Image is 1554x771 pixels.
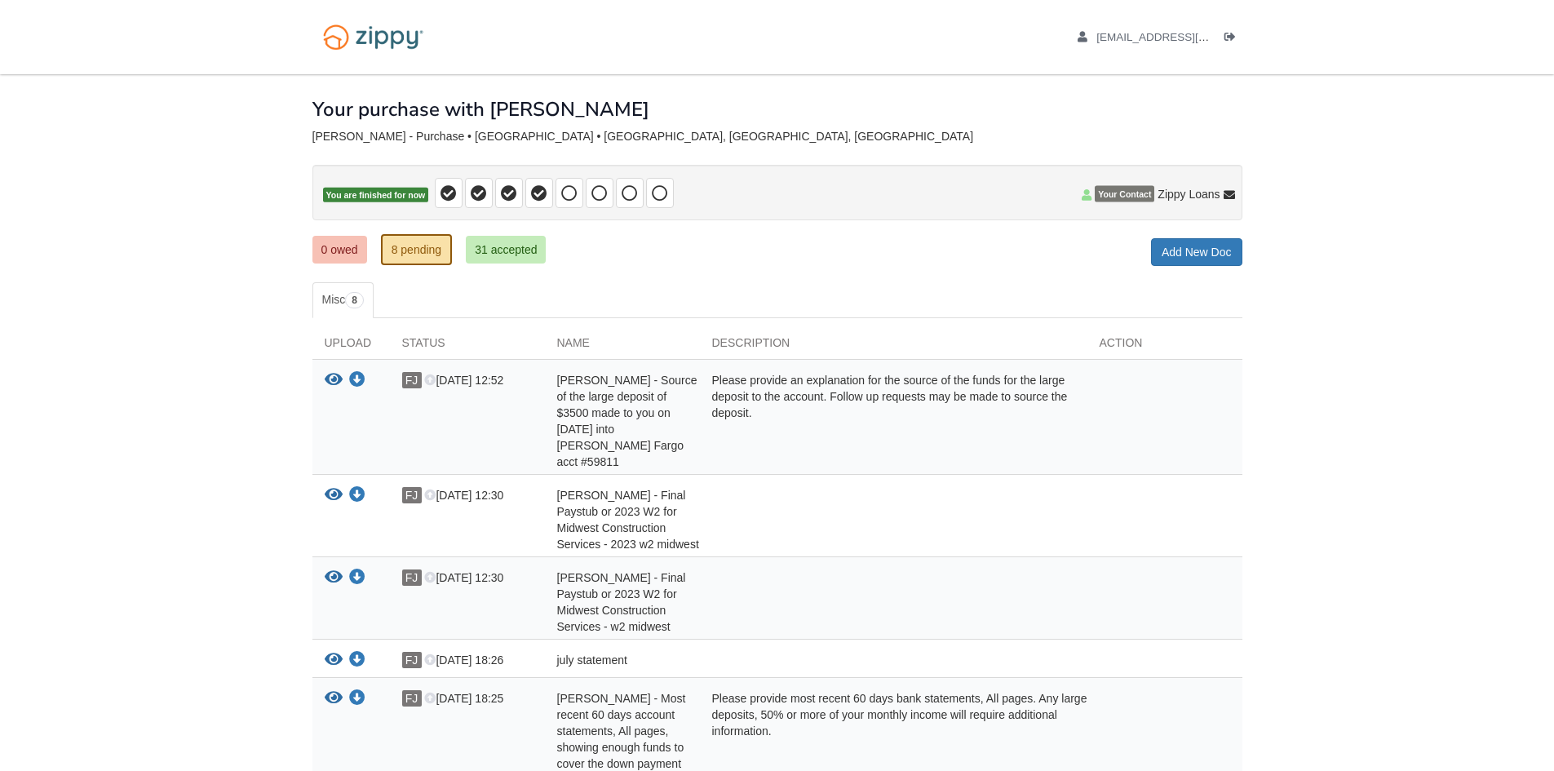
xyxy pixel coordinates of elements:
span: FJ [402,690,422,707]
span: [PERSON_NAME] - Most recent 60 days account statements, All pages, showing enough funds to cover ... [557,692,686,770]
span: FJ [402,569,422,586]
div: Description [700,335,1087,359]
span: [PERSON_NAME] - Final Paystub or 2023 W2 for Midwest Construction Services - 2023 w2 midwest [557,489,699,551]
span: Zippy Loans [1158,186,1220,202]
a: Misc [312,282,374,318]
h1: Your purchase with [PERSON_NAME] [312,99,649,120]
a: Log out [1224,31,1242,47]
span: You are finished for now [323,188,429,203]
a: Download Francisco Jimenez - Final Paystub or 2023 W2 for Midwest Construction Services - 2023 w2... [349,490,365,503]
a: 8 pending [381,234,453,265]
div: Name [545,335,700,359]
span: jimenezfamily2813@gmail.com [1096,31,1283,43]
a: Download july statement [349,654,365,667]
span: [DATE] 12:30 [424,489,503,502]
a: 0 owed [312,236,367,264]
span: [DATE] 18:26 [424,654,503,667]
span: july statement [557,654,627,667]
button: View Francisco Jimenez - Final Paystub or 2023 W2 for Midwest Construction Services - w2 midwest [325,569,343,587]
a: Download Francisco Jimenez - Most recent 60 days account statements, All pages, showing enough fu... [349,693,365,706]
span: [DATE] 12:30 [424,571,503,584]
button: View july statement [325,652,343,669]
span: 8 [345,292,364,308]
span: [DATE] 12:52 [424,374,503,387]
a: Add New Doc [1151,238,1242,266]
img: Logo [312,16,434,58]
div: Status [390,335,545,359]
span: FJ [402,372,422,388]
span: FJ [402,652,422,668]
span: [PERSON_NAME] - Source of the large deposit of $3500 made to you on [DATE] into [PERSON_NAME] Far... [557,374,697,468]
button: View Francisco Jimenez - Most recent 60 days account statements, All pages, showing enough funds ... [325,690,343,707]
div: Action [1087,335,1242,359]
span: [PERSON_NAME] - Final Paystub or 2023 W2 for Midwest Construction Services - w2 midwest [557,571,686,633]
a: edit profile [1078,31,1284,47]
span: FJ [402,487,422,503]
a: Download Francisco Jimenez - Source of the large deposit of $3500 made to you on 06/20/2025 into ... [349,374,365,388]
a: Download Francisco Jimenez - Final Paystub or 2023 W2 for Midwest Construction Services - w2 midwest [349,572,365,585]
span: [DATE] 18:25 [424,692,503,705]
div: Please provide an explanation for the source of the funds for the large deposit to the account. F... [700,372,1087,470]
div: Upload [312,335,390,359]
a: 31 accepted [466,236,546,264]
span: Your Contact [1095,186,1154,202]
button: View Francisco Jimenez - Source of the large deposit of $3500 made to you on 06/20/2025 into well... [325,372,343,389]
div: [PERSON_NAME] - Purchase • [GEOGRAPHIC_DATA] • [GEOGRAPHIC_DATA], [GEOGRAPHIC_DATA], [GEOGRAPHIC_... [312,130,1242,144]
button: View Francisco Jimenez - Final Paystub or 2023 W2 for Midwest Construction Services - 2023 w2 mid... [325,487,343,504]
